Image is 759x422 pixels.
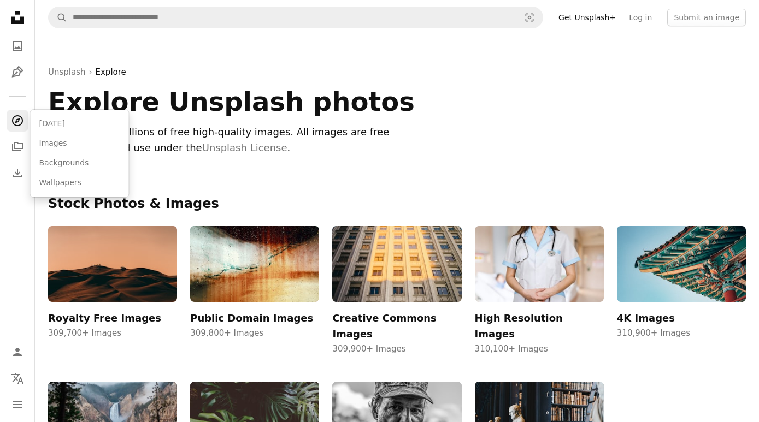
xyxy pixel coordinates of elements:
[7,110,28,132] a: Explore
[35,114,125,134] a: [DATE]
[35,134,125,153] a: Images
[35,153,125,173] a: Backgrounds
[31,110,129,197] div: Explore
[35,173,125,193] a: Wallpapers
